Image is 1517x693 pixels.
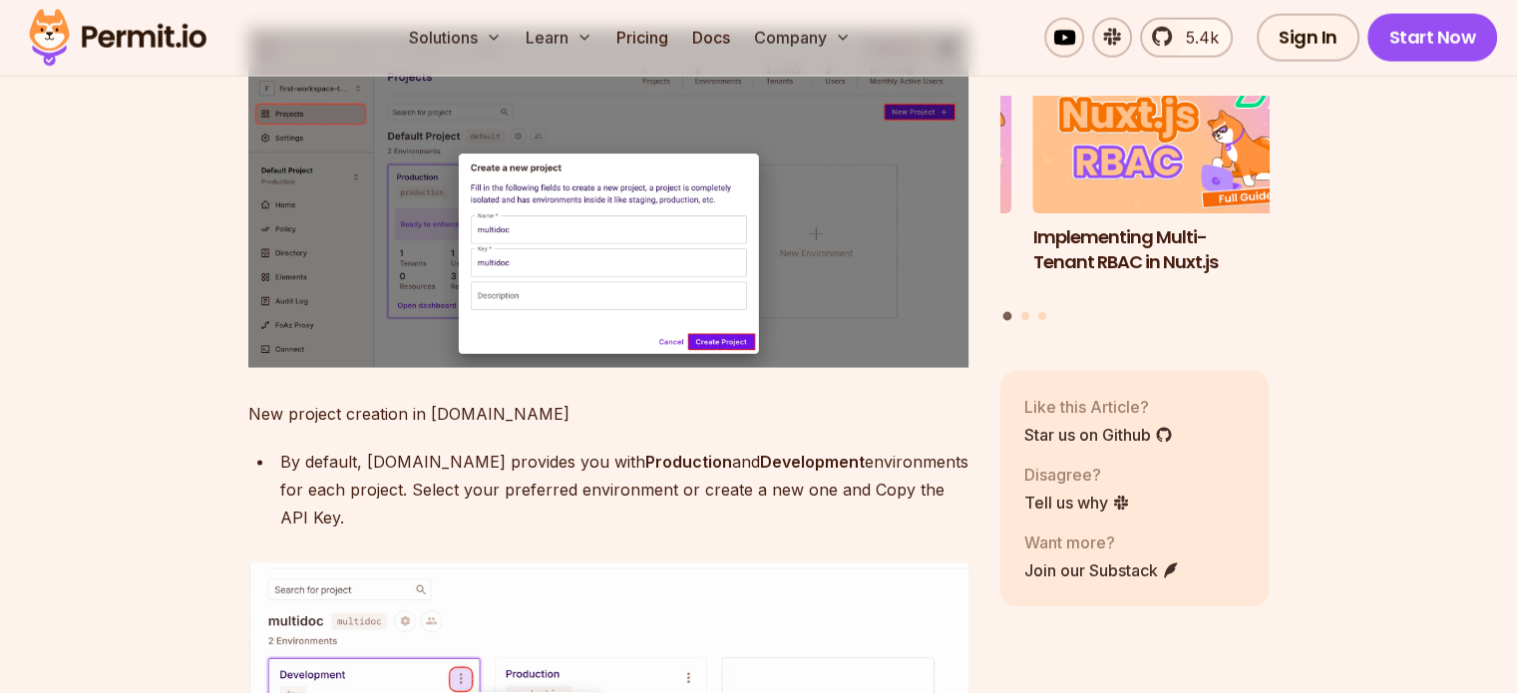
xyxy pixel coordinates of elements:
img: Policy-Based Access Control (PBAC) Isn’t as Great as You Think [742,63,1011,214]
button: Go to slide 3 [1038,312,1046,320]
a: Star us on Github [1024,423,1173,447]
h3: Implementing Multi-Tenant RBAC in Nuxt.js [1033,225,1303,275]
div: Posts [1000,63,1270,324]
img: Implementing Multi-Tenant RBAC in Nuxt.js [1033,63,1303,214]
button: Solutions [401,18,510,58]
h3: Policy-Based Access Control (PBAC) Isn’t as Great as You Think [742,225,1011,299]
p: Want more? [1024,530,1180,554]
a: 5.4k [1140,18,1233,58]
img: Permit logo [20,4,215,72]
button: Go to slide 1 [1003,312,1012,321]
img: image.png [248,29,968,368]
li: 1 of 3 [1033,63,1303,300]
button: Learn [518,18,600,58]
a: Pricing [608,18,676,58]
span: 5.4k [1174,26,1219,50]
p: Like this Article? [1024,395,1173,419]
div: By default, [DOMAIN_NAME] provides you with and environments for each project. Select your prefer... [280,448,968,531]
strong: Production [645,452,732,472]
button: Company [746,18,859,58]
a: Implementing Multi-Tenant RBAC in Nuxt.jsImplementing Multi-Tenant RBAC in Nuxt.js [1033,63,1303,300]
button: Go to slide 2 [1021,312,1029,320]
p: Disagree? [1024,463,1130,487]
strong: Development [760,452,865,472]
li: 3 of 3 [742,63,1011,300]
a: Tell us why [1024,491,1130,515]
a: Sign In [1257,14,1359,62]
a: Docs [684,18,738,58]
a: Join our Substack [1024,558,1180,582]
p: New project creation in [DOMAIN_NAME] [248,400,968,428]
a: Start Now [1367,14,1498,62]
